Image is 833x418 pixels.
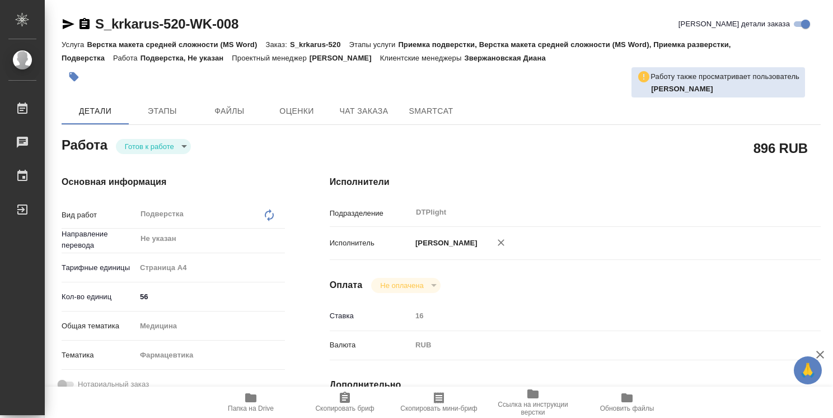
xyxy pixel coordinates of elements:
[330,378,821,392] h4: Дополнительно
[270,104,324,118] span: Оценки
[678,18,790,30] span: [PERSON_NAME] детали заказа
[377,281,427,290] button: Не оплачена
[330,340,411,351] p: Валюта
[380,54,465,62] p: Клиентские менеджеры
[62,229,136,251] p: Направление перевода
[62,262,136,273] p: Тарифные единицы
[228,405,274,412] span: Папка на Drive
[330,208,411,219] p: Подразделение
[62,321,136,332] p: Общая тематика
[651,85,713,93] b: [PERSON_NAME]
[580,387,674,418] button: Обновить файлы
[62,350,136,361] p: Тематика
[600,405,654,412] span: Обновить файлы
[62,175,285,189] h4: Основная информация
[411,308,780,324] input: Пустое поле
[330,278,363,292] h4: Оплата
[78,379,149,390] span: Нотариальный заказ
[135,104,189,118] span: Этапы
[337,104,391,118] span: Чат заказа
[62,291,136,303] p: Кол-во единиц
[203,104,256,118] span: Файлы
[489,230,513,255] button: Удалить исполнителя
[62,64,86,89] button: Добавить тэг
[265,40,289,49] p: Заказ:
[411,238,478,249] p: [PERSON_NAME]
[136,289,285,305] input: ✎ Введи что-нибудь
[62,210,136,221] p: Вид работ
[330,175,821,189] h4: Исполнители
[136,317,285,336] div: Медицина
[392,387,486,418] button: Скопировать мини-бриф
[113,54,141,62] p: Работа
[62,40,87,49] p: Услуга
[315,405,374,412] span: Скопировать бриф
[464,54,554,62] p: Звержановская Диана
[116,139,191,154] div: Готов к работе
[136,258,285,277] div: Страница А4
[794,356,822,384] button: 🙏
[349,40,399,49] p: Этапы услуги
[798,359,817,382] span: 🙏
[371,278,440,293] div: Готов к работе
[754,138,808,157] h2: 896 RUB
[232,54,309,62] p: Проектный менеджер
[68,104,122,118] span: Детали
[62,134,107,154] h2: Работа
[121,142,177,151] button: Готов к работе
[78,17,91,31] button: Скопировать ссылку
[298,387,392,418] button: Скопировать бриф
[87,40,265,49] p: Верстка макета средней сложности (MS Word)
[330,310,411,322] p: Ставка
[404,104,458,118] span: SmartCat
[136,346,285,365] div: Фармацевтика
[493,401,573,416] span: Ссылка на инструкции верстки
[651,83,799,95] p: Оксютович Ирина
[400,405,477,412] span: Скопировать мини-бриф
[204,387,298,418] button: Папка на Drive
[95,16,238,31] a: S_krkarus-520-WK-008
[651,71,799,82] p: Работу также просматривает пользователь
[290,40,349,49] p: S_krkarus-520
[62,17,75,31] button: Скопировать ссылку для ЯМессенджера
[411,336,780,355] div: RUB
[330,238,411,249] p: Исполнитель
[310,54,380,62] p: [PERSON_NAME]
[486,387,580,418] button: Ссылка на инструкции верстки
[141,54,232,62] p: Подверстка, Не указан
